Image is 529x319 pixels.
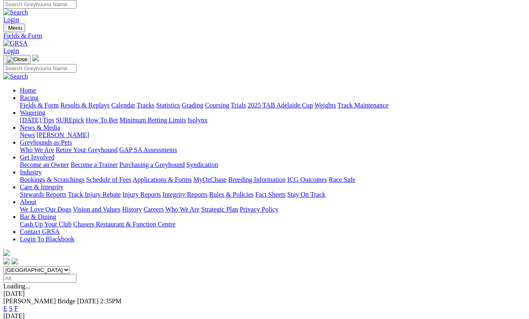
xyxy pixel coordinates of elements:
div: Wagering [20,117,526,124]
a: Trials [231,102,246,109]
a: About [20,198,36,205]
a: How To Bet [86,117,118,124]
a: Injury Reports [122,191,161,198]
a: MyOzChase [193,176,226,183]
a: Home [20,87,36,94]
a: Stewards Reports [20,191,66,198]
span: Menu [8,25,22,31]
a: ICG Outcomes [287,176,327,183]
a: News & Media [20,124,60,131]
div: News & Media [20,131,526,139]
a: Vision and Values [73,206,120,213]
a: Schedule of Fees [86,176,131,183]
a: 2025 TAB Adelaide Cup [248,102,313,109]
a: Contact GRSA [20,228,60,235]
a: We Love Our Dogs [20,206,71,213]
a: SUREpick [56,117,84,124]
a: S [9,305,13,312]
a: History [122,206,142,213]
a: Get Involved [20,154,55,161]
a: Who We Are [20,146,54,153]
a: Login [3,47,19,54]
button: Toggle navigation [3,55,31,64]
a: Stay On Track [287,191,325,198]
button: Toggle navigation [3,24,25,32]
div: About [20,206,526,213]
div: Bar & Dining [20,221,526,228]
a: Cash Up Your Club [20,221,71,228]
a: [PERSON_NAME] [36,131,89,138]
a: Isolynx [188,117,207,124]
a: Grading [182,102,203,109]
a: Integrity Reports [162,191,207,198]
a: Track Injury Rebate [68,191,121,198]
a: Become an Owner [20,161,69,168]
div: Racing [20,102,526,109]
img: Close [7,56,27,63]
a: Care & Integrity [20,183,64,190]
div: [DATE] [3,290,526,298]
a: Track Maintenance [338,102,388,109]
img: logo-grsa-white.png [3,250,10,256]
a: Strategic Plan [201,206,238,213]
a: Weights [315,102,336,109]
span: Loading... [3,283,30,290]
a: Applications & Forms [133,176,192,183]
input: Select date [3,274,76,283]
a: [DATE] Tips [20,117,54,124]
a: Privacy Policy [240,206,279,213]
a: Login [3,16,19,23]
a: Fact Sheets [255,191,286,198]
span: 2:35PM [100,298,122,305]
img: GRSA [3,40,28,47]
a: Greyhounds as Pets [20,139,72,146]
a: Become a Trainer [71,161,118,168]
input: Search [3,64,76,73]
a: Calendar [111,102,135,109]
a: Breeding Information [228,176,286,183]
img: facebook.svg [3,258,10,264]
div: Greyhounds as Pets [20,146,526,154]
a: Coursing [205,102,229,109]
a: Minimum Betting Limits [119,117,186,124]
a: Bar & Dining [20,213,56,220]
a: Careers [143,206,164,213]
div: Get Involved [20,161,526,169]
a: Chasers Restaurant & Function Centre [73,221,175,228]
a: Fields & Form [3,32,526,40]
a: Who We Are [165,206,200,213]
img: Search [3,73,28,80]
img: Search [3,9,28,16]
a: E [3,305,7,312]
a: Syndication [186,161,218,168]
a: Fields & Form [20,102,59,109]
a: Results & Replays [60,102,110,109]
div: Care & Integrity [20,191,526,198]
a: Purchasing a Greyhound [119,161,185,168]
a: News [20,131,35,138]
img: twitter.svg [12,258,18,264]
a: Statistics [156,102,180,109]
a: GAP SA Assessments [119,146,177,153]
img: logo-grsa-white.png [32,55,39,61]
a: Rules & Policies [209,191,254,198]
span: [DATE] [77,298,99,305]
a: Retire Your Greyhound [56,146,118,153]
a: Industry [20,169,42,176]
span: [PERSON_NAME] Bridge [3,298,76,305]
a: Bookings & Scratchings [20,176,84,183]
a: Race Safe [329,176,355,183]
a: Tracks [137,102,155,109]
a: F [14,305,18,312]
a: Racing [20,94,38,101]
a: Login To Blackbook [20,236,74,243]
a: Wagering [20,109,45,116]
div: Industry [20,176,526,183]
